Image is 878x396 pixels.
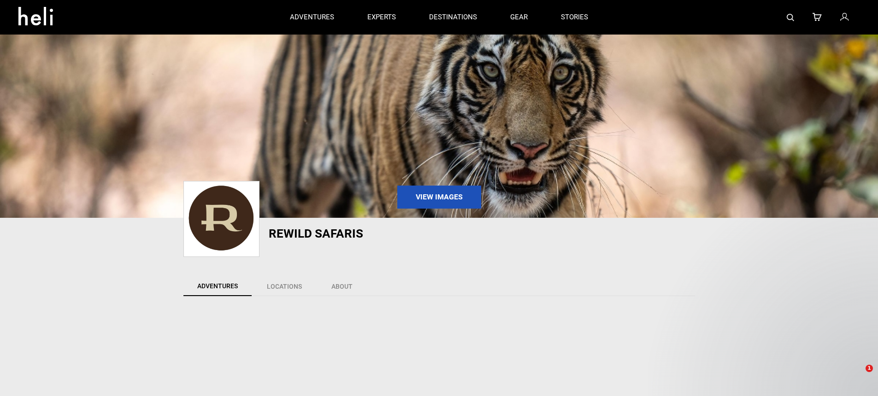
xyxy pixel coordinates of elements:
[269,227,527,240] h1: Rewild Safaris
[397,186,481,209] a: View Images
[186,184,257,254] img: 031e345e93ab133d5fc3cdb76f0d4153.png
[429,12,477,22] p: destinations
[367,12,396,22] p: experts
[787,14,794,21] img: search-bar-icon.svg
[290,12,334,22] p: adventures
[866,365,873,372] span: 1
[847,365,869,387] iframe: Intercom live chat
[317,277,367,296] a: About
[253,277,316,296] a: Locations
[183,277,252,296] a: Adventures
